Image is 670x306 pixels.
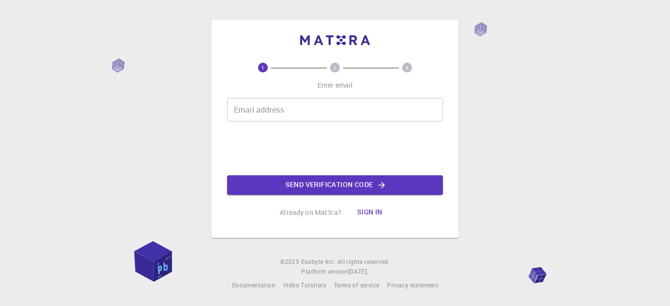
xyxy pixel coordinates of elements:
[348,267,369,277] a: [DATE].
[301,257,335,267] a: Exabyte Inc.
[301,267,348,277] span: Platform version
[334,64,336,71] text: 2
[280,208,341,217] p: Already on Mat3ra?
[334,281,379,289] span: Terms of service
[261,64,264,71] text: 1
[232,281,275,290] a: Documentation
[348,267,369,275] span: [DATE] .
[232,281,275,289] span: Documentation
[283,281,326,290] a: Video Tutorials
[280,257,301,267] span: © 2025
[406,64,409,71] text: 3
[317,80,353,90] p: Enter email
[227,175,443,195] button: Send verification code
[387,281,438,289] span: Privacy statement
[387,281,438,290] a: Privacy statement
[301,258,335,265] span: Exabyte Inc.
[349,203,390,222] button: Sign in
[337,257,390,267] span: All rights reserved.
[334,281,379,290] a: Terms of service
[260,129,410,167] iframe: reCAPTCHA
[283,281,326,289] span: Video Tutorials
